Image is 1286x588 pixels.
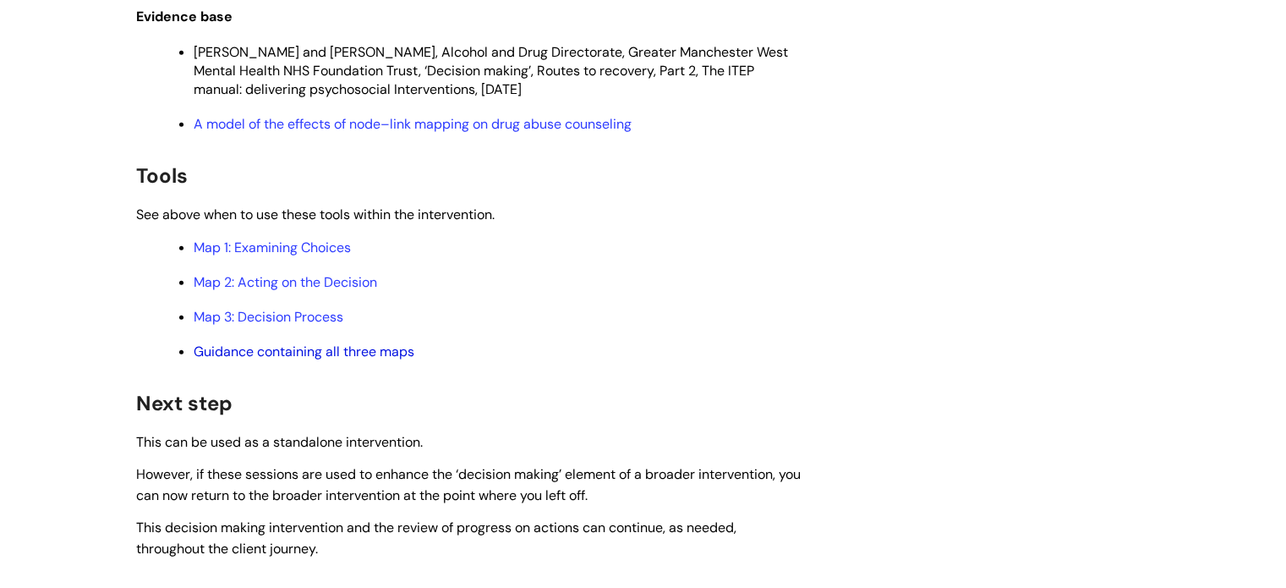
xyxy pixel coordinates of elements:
a: Map 2: Acting on the Decision [194,273,377,291]
span: Tools [136,162,188,189]
span: This decision making intervention and the review of progress on actions can continue, as needed, ... [136,519,736,558]
a: A model of the effects of node–link mapping on drug abuse counseling [194,115,632,133]
a: Guidance containing all three maps [194,343,414,360]
a: Map 3: Decision Process [194,308,343,326]
span: Evidence base [136,8,233,25]
span: However, if these sessions are used to enhance the ‘decision making’ element of a broader interve... [136,465,801,504]
span: [PERSON_NAME] and [PERSON_NAME], Alcohol and Drug Directorate, Greater Manchester West Mental Hea... [194,43,788,98]
span: This can be used as a standalone intervention. [136,433,423,451]
a: Map 1: Examining Choices [194,239,351,256]
span: See above when to use these tools within the intervention. [136,206,495,223]
span: Next step [136,390,233,416]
